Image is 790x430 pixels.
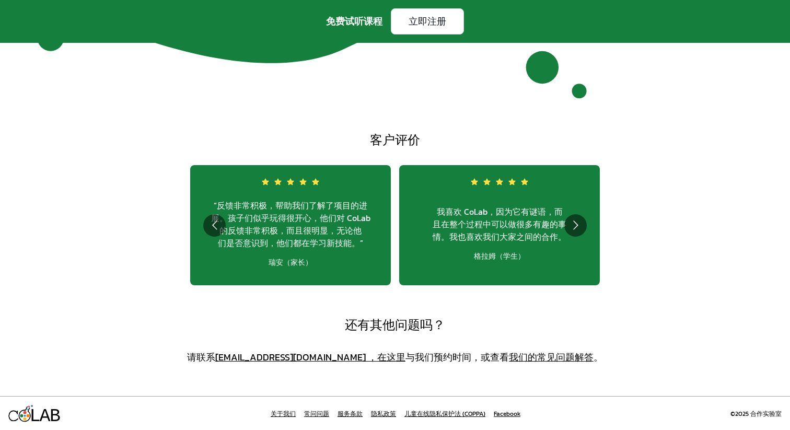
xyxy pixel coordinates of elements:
[39,405,50,427] div: A
[391,8,464,34] a: 立即注册
[360,237,363,249] font: ”
[326,14,382,28] font: 免费试听课程
[509,350,594,364] a: 我们的常见问题解答
[29,405,40,427] div: L
[437,205,445,218] font: 我
[215,350,377,364] a: [EMAIL_ADDRESS][DOMAIN_NAME] ，
[404,410,485,418] a: 儿童在线隐私保护法 (COPPA)
[203,214,226,237] button: 转到上一张幻灯片
[214,199,217,212] font: “
[338,409,363,419] font: 服务条款
[433,205,566,243] font: 喜欢 CoLab，因为它有谜语，而且在整个过程中可以做很多有趣的事情。我也喜欢我们大家之间的合作
[471,350,509,364] font: ，或查看
[345,316,445,334] font: 还有其他问题吗？
[474,251,525,262] font: 格拉姆（学生）
[377,350,405,364] a: 在这里
[371,409,396,419] font: 隐私政策
[370,131,420,149] font: 客户评价
[371,410,396,418] a: 隐私政策
[187,350,215,364] font: 请联系
[271,409,296,419] font: 关于我们
[271,410,296,418] a: 关于我们
[8,405,61,422] a: LAB
[494,410,520,418] a: Facebook
[304,409,329,419] font: 常问问题
[404,409,485,419] font: 儿童在线隐私保护法 (COPPA)
[594,350,603,364] font: 。
[269,257,312,268] font: 瑞安（家长）
[211,199,370,249] font: 反馈非常积极，帮助我们了解了项目的进展。孩子们似乎玩得很开心，他们对 CoLab 的反馈非常积极，而且很明显，无论他们是否意识到，他们都在学习新技能。
[494,409,520,419] font: Facebook
[564,214,587,237] button: 转至下一张幻灯片
[558,230,566,243] font: 。
[304,410,329,418] a: 常问问题
[338,410,363,418] a: 服务条款
[405,350,471,364] font: 与我们预约时间
[730,409,782,419] font: ©2025 合作实验室
[50,405,61,427] div: B
[409,14,446,28] font: 立即注册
